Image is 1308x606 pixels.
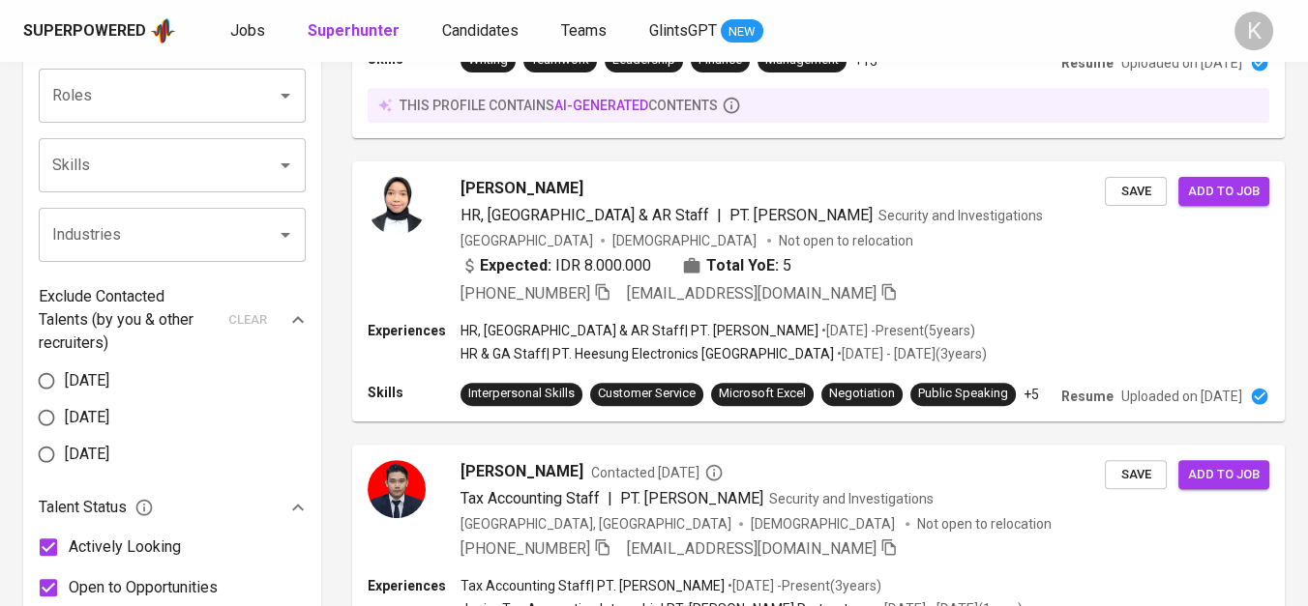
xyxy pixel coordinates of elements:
[1234,12,1273,50] div: K
[468,385,575,403] div: Interpersonal Skills
[461,539,590,558] span: [PHONE_NUMBER]
[39,285,217,355] p: Exclude Contacted Talents (by you & other recruiters)
[308,19,403,43] a: Superhunter
[829,385,895,403] div: Negotiation
[620,489,763,507] span: PT. [PERSON_NAME]
[23,16,176,45] a: Superpoweredapp logo
[1061,387,1114,406] p: Resume
[461,514,731,534] div: [GEOGRAPHIC_DATA], [GEOGRAPHIC_DATA]
[779,231,913,250] p: Not open to relocation
[769,491,934,506] span: Security and Investigations
[751,514,898,534] span: [DEMOGRAPHIC_DATA]
[352,161,1285,421] a: [PERSON_NAME]HR, [GEOGRAPHIC_DATA] & AR Staff|PT. [PERSON_NAME]Security and Investigations[GEOGRA...
[717,204,722,227] span: |
[461,576,725,595] p: Tax Accounting Staff | PT. [PERSON_NAME]
[612,231,759,250] span: [DEMOGRAPHIC_DATA]
[729,206,873,224] span: PT. [PERSON_NAME]
[461,284,590,303] span: [PHONE_NUMBER]
[1061,53,1114,72] p: Resume
[230,19,269,43] a: Jobs
[1188,464,1260,486] span: Add to job
[69,576,218,599] span: Open to Opportunities
[461,489,600,507] span: Tax Accounting Staff
[368,383,461,402] p: Skills
[23,20,146,43] div: Superpowered
[461,321,818,340] p: HR, [GEOGRAPHIC_DATA] & AR Staff | PT. [PERSON_NAME]
[917,514,1052,534] p: Not open to relocation
[65,406,109,429] span: [DATE]
[442,21,519,40] span: Candidates
[272,221,299,248] button: Open
[368,177,426,235] img: 710e2cebac2d233878f33b4c74c1649f.jpg
[834,344,987,363] p: • [DATE] - [DATE] ( 3 years )
[1121,53,1242,72] p: Uploaded on [DATE]
[1115,464,1157,486] span: Save
[1024,385,1039,404] p: +5
[1105,177,1167,207] button: Save
[598,385,696,403] div: Customer Service
[783,254,791,277] span: 5
[561,19,610,43] a: Teams
[1121,387,1242,406] p: Uploaded on [DATE]
[308,21,400,40] b: Superhunter
[150,16,176,45] img: app logo
[719,385,806,403] div: Microsoft Excel
[368,576,461,595] p: Experiences
[1178,177,1269,207] button: Add to job
[461,206,709,224] span: HR, [GEOGRAPHIC_DATA] & AR Staff
[368,321,461,340] p: Experiences
[39,285,306,355] div: Exclude Contacted Talents (by you & other recruiters)clear
[608,487,612,510] span: |
[649,19,763,43] a: GlintsGPT NEW
[230,21,265,40] span: Jobs
[1178,460,1269,490] button: Add to job
[368,460,426,518] img: 711fb367438b7b42d2e8603ddbb36280.jpg
[561,21,607,40] span: Teams
[461,231,593,250] div: [GEOGRAPHIC_DATA]
[480,254,551,277] b: Expected:
[918,385,1008,403] div: Public Speaking
[1115,181,1157,203] span: Save
[627,284,877,303] span: [EMAIL_ADDRESS][DOMAIN_NAME]
[39,488,306,527] div: Talent Status
[461,177,583,200] span: [PERSON_NAME]
[69,535,181,559] span: Actively Looking
[649,21,717,40] span: GlintsGPT
[442,19,522,43] a: Candidates
[1188,181,1260,203] span: Add to job
[461,344,834,363] p: HR & GA Staff | PT. Heesung Electronics [GEOGRAPHIC_DATA]
[878,208,1043,223] span: Security and Investigations
[704,463,724,482] svg: By Jakarta recruiter
[627,539,877,558] span: [EMAIL_ADDRESS][DOMAIN_NAME]
[65,443,109,466] span: [DATE]
[706,254,779,277] b: Total YoE:
[400,96,718,115] p: this profile contains contents
[461,254,651,277] div: IDR 8.000.000
[272,82,299,109] button: Open
[65,369,109,392] span: [DATE]
[818,321,975,340] p: • [DATE] - Present ( 5 years )
[721,22,763,42] span: NEW
[461,460,583,483] span: [PERSON_NAME]
[725,576,881,595] p: • [DATE] - Present ( 3 years )
[591,463,724,482] span: Contacted [DATE]
[39,496,154,519] span: Talent Status
[1105,460,1167,490] button: Save
[272,152,299,179] button: Open
[554,98,648,113] span: AI-generated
